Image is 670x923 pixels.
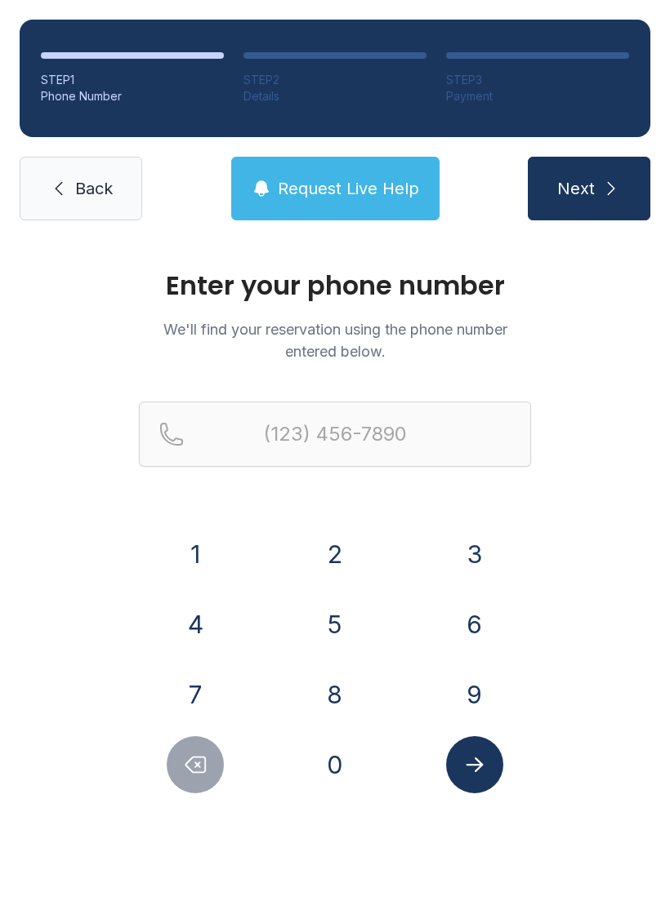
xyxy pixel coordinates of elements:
[139,402,531,467] input: Reservation phone number
[306,596,364,653] button: 5
[446,596,503,653] button: 6
[557,177,595,200] span: Next
[75,177,113,200] span: Back
[167,526,224,583] button: 1
[446,526,503,583] button: 3
[139,273,531,299] h1: Enter your phone number
[306,666,364,723] button: 8
[446,72,629,88] div: STEP 3
[243,88,427,104] div: Details
[167,736,224,793] button: Delete number
[446,88,629,104] div: Payment
[278,177,419,200] span: Request Live Help
[139,318,531,362] p: We'll find your reservation using the phone number entered below.
[446,736,503,793] button: Submit lookup form
[41,88,224,104] div: Phone Number
[41,72,224,88] div: STEP 1
[167,666,224,723] button: 7
[306,736,364,793] button: 0
[446,666,503,723] button: 9
[306,526,364,583] button: 2
[243,72,427,88] div: STEP 2
[167,596,224,653] button: 4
